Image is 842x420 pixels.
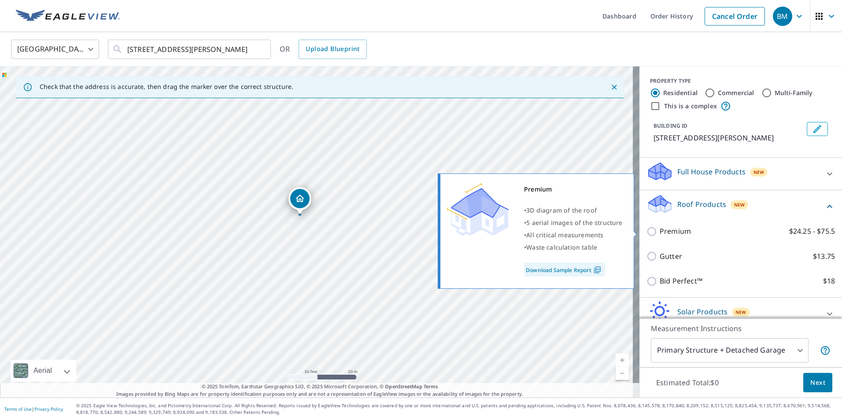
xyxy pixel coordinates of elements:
[202,383,438,391] span: © 2025 TomTom, Earthstar Geographics SIO, © 2025 Microsoft Corporation, ©
[526,218,622,227] span: 5 aerial images of the structure
[524,183,623,195] div: Premium
[807,122,828,136] button: Edit building 1
[526,206,597,214] span: 3D diagram of the roof
[11,37,99,62] div: [GEOGRAPHIC_DATA]
[664,102,717,111] label: This is a complex
[616,354,629,367] a: Current Level 19, Zoom In
[127,37,253,62] input: Search by address or latitude-longitude
[526,231,603,239] span: All critical measurements
[813,251,835,262] p: $13.75
[651,323,831,334] p: Measurement Instructions
[34,406,63,412] a: Privacy Policy
[677,306,728,317] p: Solar Products
[649,373,726,392] p: Estimated Total: $0
[424,383,438,390] a: Terms
[820,345,831,356] span: Your report will include the primary structure and a detached garage if one exists.
[4,406,32,412] a: Terms of Use
[646,301,835,326] div: Solar ProductsNew
[650,77,831,85] div: PROPERTY TYPE
[524,241,623,254] div: •
[299,40,366,59] a: Upload Blueprint
[616,367,629,380] a: Current Level 19, Zoom Out
[718,88,754,97] label: Commercial
[16,10,120,23] img: EV Logo
[40,83,293,91] p: Check that the address is accurate, then drag the marker over the correct structure.
[524,229,623,241] div: •
[524,262,605,276] a: Download Sample Report
[385,383,422,390] a: OpenStreetMap
[677,199,726,210] p: Roof Products
[660,226,691,237] p: Premium
[651,338,809,363] div: Primary Structure + Detached Garage
[646,194,835,219] div: Roof ProductsNew
[789,226,835,237] p: $24.25 - $75.5
[609,81,620,93] button: Close
[663,88,698,97] label: Residential
[288,187,311,214] div: Dropped pin, building 1, Residential property, 62 S Mercer Ave Sharpsville, PA 16150
[734,201,745,208] span: New
[280,40,367,59] div: OR
[306,44,359,55] span: Upload Blueprint
[591,266,603,274] img: Pdf Icon
[810,377,825,388] span: Next
[735,309,746,316] span: New
[646,161,835,186] div: Full House ProductsNew
[526,243,597,251] span: Waste calculation table
[524,217,623,229] div: •
[753,169,764,176] span: New
[823,276,835,287] p: $18
[654,122,687,129] p: BUILDING ID
[677,166,746,177] p: Full House Products
[447,183,509,236] img: Premium
[4,406,63,412] p: |
[11,360,76,382] div: Aerial
[775,88,813,97] label: Multi-Family
[773,7,792,26] div: BM
[31,360,55,382] div: Aerial
[524,204,623,217] div: •
[660,276,702,287] p: Bid Perfect™
[660,251,682,262] p: Gutter
[76,402,838,416] p: © 2025 Eagle View Technologies, Inc. and Pictometry International Corp. All Rights Reserved. Repo...
[705,7,765,26] a: Cancel Order
[654,133,803,143] p: [STREET_ADDRESS][PERSON_NAME]
[803,373,832,393] button: Next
